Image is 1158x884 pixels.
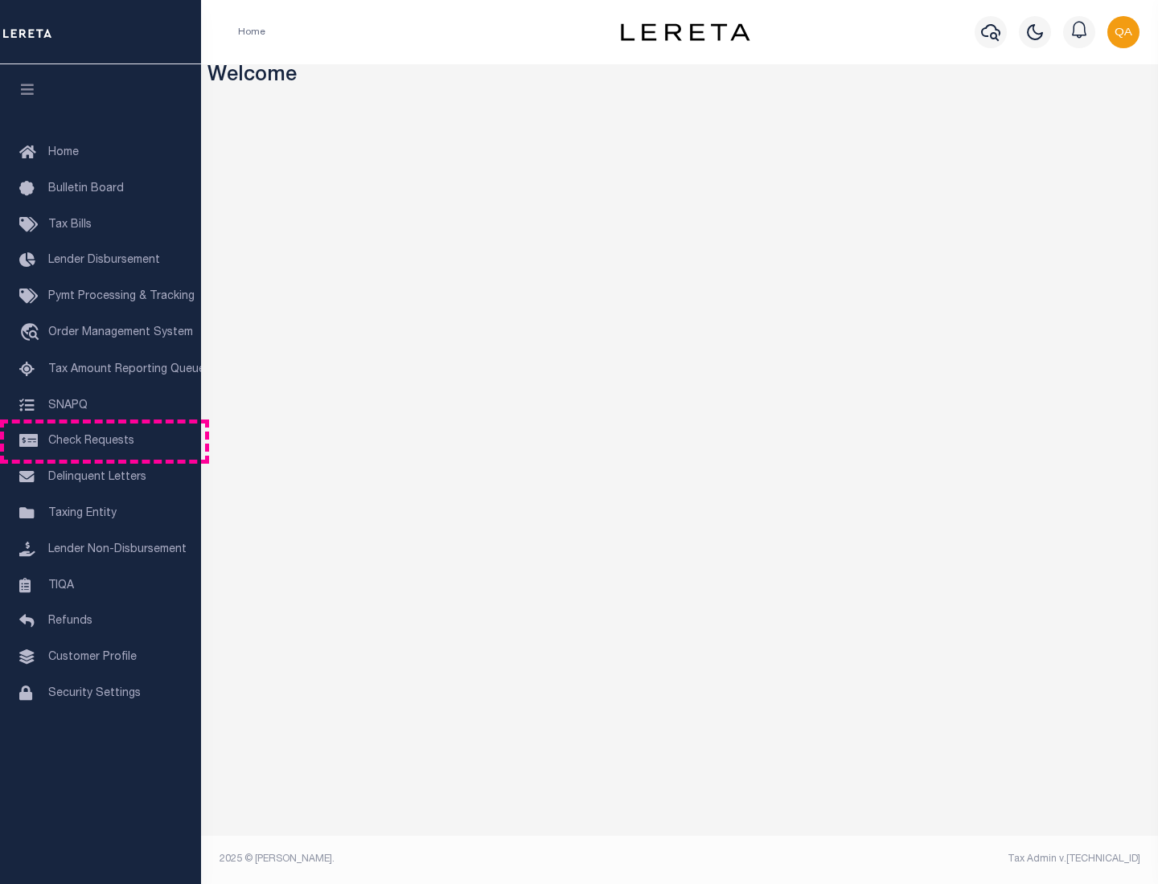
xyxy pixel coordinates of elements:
[48,364,205,375] span: Tax Amount Reporting Queue
[48,616,92,627] span: Refunds
[48,652,137,663] span: Customer Profile
[48,327,193,338] span: Order Management System
[48,291,195,302] span: Pymt Processing & Tracking
[48,147,79,158] span: Home
[48,508,117,519] span: Taxing Entity
[207,852,680,866] div: 2025 © [PERSON_NAME].
[48,579,74,591] span: TIQA
[48,219,92,231] span: Tax Bills
[48,472,146,483] span: Delinquent Letters
[19,323,45,344] i: travel_explore
[48,399,88,411] span: SNAPQ
[1107,16,1140,48] img: svg+xml;base64,PHN2ZyB4bWxucz0iaHR0cDovL3d3dy53My5vcmcvMjAwMC9zdmciIHBvaW50ZXItZXZlbnRzPSJub25lIi...
[692,852,1140,866] div: Tax Admin v.[TECHNICAL_ID]
[48,688,141,699] span: Security Settings
[621,23,749,41] img: logo-dark.svg
[48,544,187,555] span: Lender Non-Disbursement
[207,64,1152,89] h3: Welcome
[48,183,124,194] span: Bulletin Board
[48,255,160,266] span: Lender Disbursement
[238,25,265,39] li: Home
[48,436,134,447] span: Check Requests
